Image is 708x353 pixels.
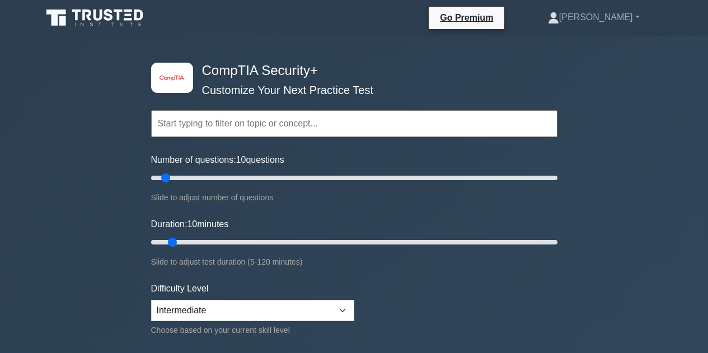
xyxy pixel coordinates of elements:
a: [PERSON_NAME] [521,6,667,29]
div: Choose based on your current skill level [151,323,354,337]
label: Duration: minutes [151,218,229,231]
label: Difficulty Level [151,282,209,295]
label: Number of questions: questions [151,153,284,167]
input: Start typing to filter on topic or concept... [151,110,557,137]
div: Slide to adjust number of questions [151,191,557,204]
span: 10 [236,155,246,164]
div: Slide to adjust test duration (5-120 minutes) [151,255,557,269]
h4: CompTIA Security+ [198,63,503,79]
span: 10 [187,219,197,229]
a: Go Premium [433,11,500,25]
